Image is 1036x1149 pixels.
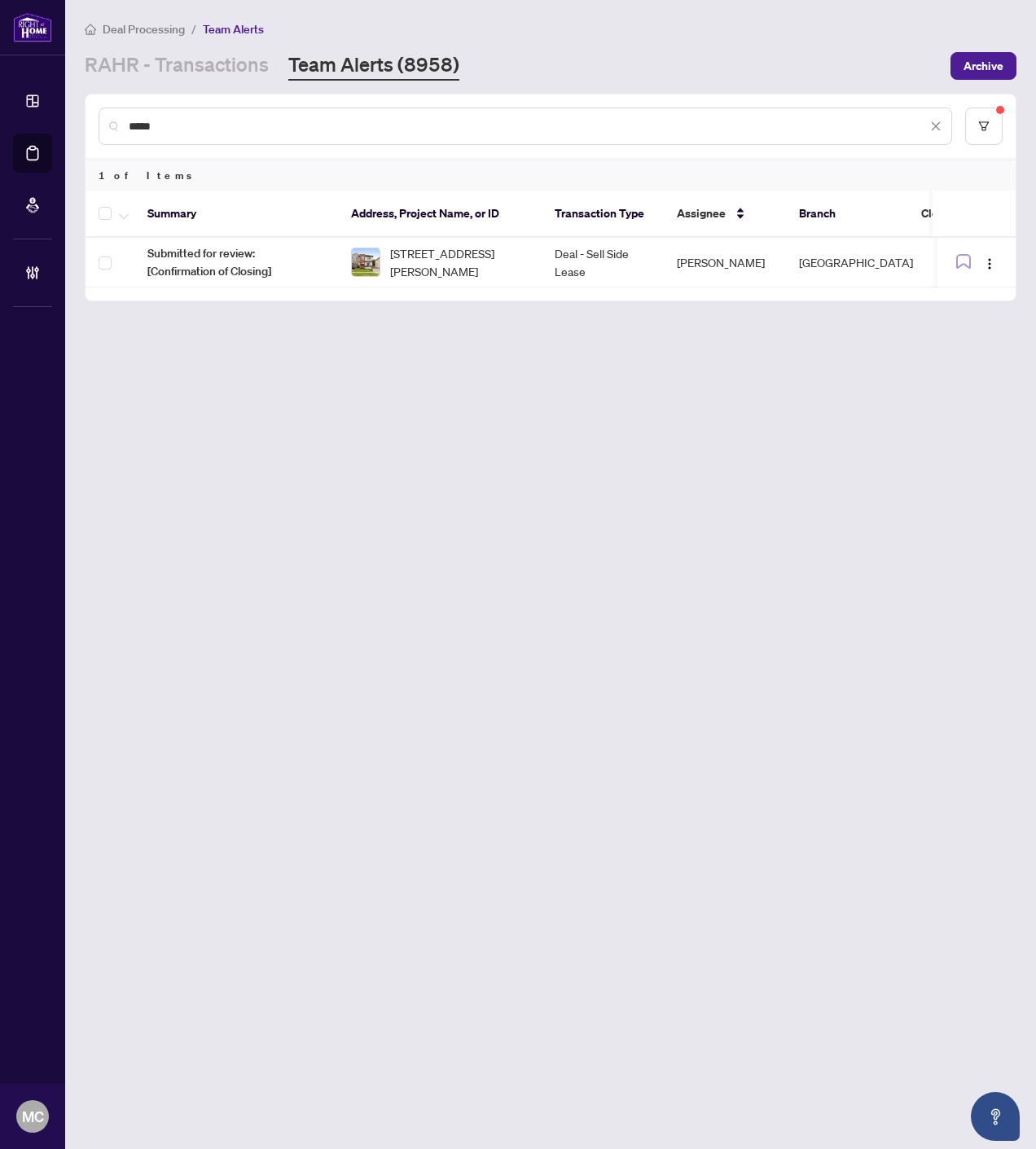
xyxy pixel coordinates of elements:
th: Closing Date [908,191,1022,238]
a: RAHR - Transactions [85,51,269,81]
td: [GEOGRAPHIC_DATA] [786,238,926,287]
span: close [930,121,942,132]
span: Deal Processing [103,22,185,37]
img: thumbnail-img [352,248,380,276]
span: [STREET_ADDRESS][PERSON_NAME] [390,244,529,280]
span: Assignee [677,204,726,222]
li: / [191,20,196,38]
td: [PERSON_NAME] [664,238,786,287]
button: Logo [977,249,1003,275]
span: Team Alerts [203,22,264,37]
span: Closing Date [921,204,988,222]
th: Transaction Type [542,191,664,238]
button: Open asap [971,1092,1020,1141]
div: 1 of Items [86,160,1016,191]
th: Assignee [664,191,786,238]
th: Address, Project Name, or ID [338,191,542,238]
img: Logo [983,257,996,270]
span: filter [978,121,990,132]
a: Team Alerts (8958) [288,51,459,81]
button: Archive [950,52,1016,80]
td: Deal - Sell Side Lease [542,238,664,287]
span: home [85,24,96,35]
button: filter [965,107,1003,145]
span: Archive [964,53,1003,79]
span: Submitted for review: [Confirmation of Closing] [147,244,325,280]
span: MC [22,1105,44,1128]
img: logo [13,12,52,42]
th: Summary [134,191,338,238]
th: Branch [786,191,908,238]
